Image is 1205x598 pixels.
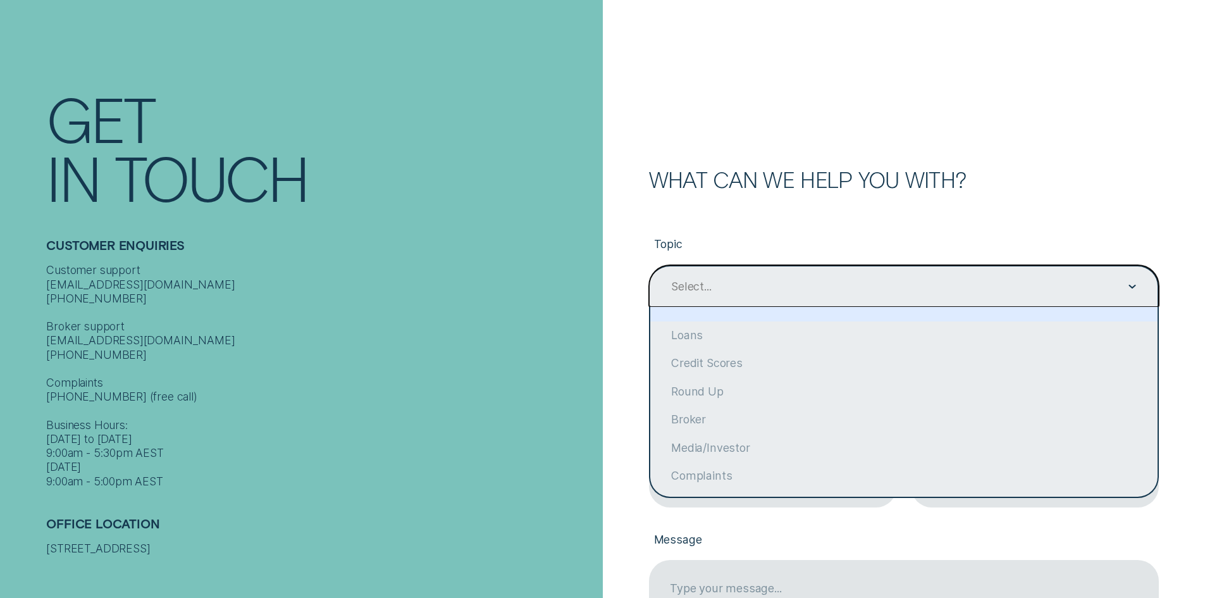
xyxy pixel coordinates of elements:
[46,238,595,263] h2: Customer Enquiries
[650,490,1158,518] div: General
[650,321,1158,349] div: Loans
[650,462,1158,490] div: Complaints
[46,263,595,489] div: Customer support [EMAIL_ADDRESS][DOMAIN_NAME] [PHONE_NUMBER] Broker support [EMAIL_ADDRESS][DOMAI...
[46,89,595,206] h1: Get In Touch
[649,226,1159,265] label: Topic
[650,349,1158,377] div: Credit Scores
[671,280,711,294] div: Select...
[46,147,99,206] div: In
[650,406,1158,433] div: Broker
[649,521,1159,560] label: Message
[650,433,1158,461] div: Media/Investor
[650,378,1158,406] div: Round Up
[114,147,308,206] div: Touch
[649,169,1159,190] h2: What can we help you with?
[46,89,154,147] div: Get
[46,542,595,556] div: [STREET_ADDRESS]
[46,516,595,542] h2: Office Location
